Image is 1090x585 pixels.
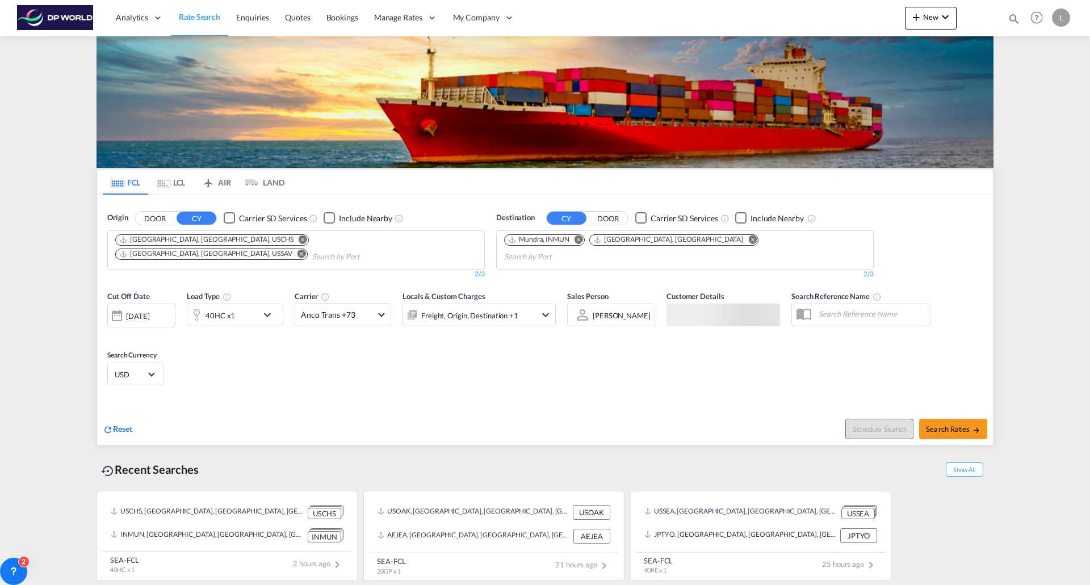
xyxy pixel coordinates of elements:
md-tab-item: AIR [194,170,239,195]
div: SEA-FCL [110,555,139,565]
span: Anco Trans +73 [301,309,375,321]
span: Cut Off Date [107,292,150,301]
span: Manage Rates [374,12,422,23]
span: Customer Details [666,292,724,301]
md-icon: Unchecked: Ignores neighbouring ports when fetching rates.Checked : Includes neighbouring ports w... [395,214,404,223]
md-checkbox: Checkbox No Ink [224,212,307,224]
span: My Company [453,12,500,23]
span: Origin [107,212,128,224]
span: Search Currency [107,351,157,359]
div: AEJEA, Jebel Ali, United Arab Emirates, Middle East, Middle East [378,529,571,544]
md-icon: icon-chevron-down [539,308,552,322]
div: 40HC x1icon-chevron-down [187,304,283,326]
button: Search Ratesicon-arrow-right [919,419,987,439]
div: [DATE] [126,311,149,321]
div: L [1052,9,1070,27]
div: Press delete to remove this chip. [119,249,295,259]
recent-search-card: USCHS, [GEOGRAPHIC_DATA], [GEOGRAPHIC_DATA], [GEOGRAPHIC_DATA], [GEOGRAPHIC_DATA], [GEOGRAPHIC_DA... [97,491,358,580]
button: Remove [567,235,584,246]
md-icon: icon-information-outline [223,292,232,301]
md-icon: icon-backup-restore [101,464,115,478]
span: Search Reference Name [791,292,882,301]
md-icon: icon-refresh [103,424,113,435]
md-select: Sales Person: Laura Zurcher [592,307,652,323]
div: USCHS, Charleston, SC, United States, North America, Americas [111,505,305,519]
div: JPTYO, Tokyo, Japan, Greater China & Far East Asia, Asia Pacific [644,528,837,543]
div: Savannah, GA, USSAV [119,249,292,259]
div: Include Nearby [339,213,392,224]
div: INMUN [308,531,341,543]
md-icon: icon-chevron-down [938,10,952,24]
div: USOAK [573,505,610,520]
span: 40HC x 1 [110,566,135,573]
md-icon: icon-plus 400-fg [909,10,923,24]
div: Press delete to remove this chip. [119,235,296,245]
recent-search-card: USSEA, [GEOGRAPHIC_DATA], [GEOGRAPHIC_DATA], [GEOGRAPHIC_DATA], [GEOGRAPHIC_DATA], [GEOGRAPHIC_DA... [630,491,891,580]
div: USSEA, Seattle, WA, United States, North America, Americas [644,505,839,519]
span: Search Rates [926,424,980,434]
md-icon: Unchecked: Search for CY (Container Yard) services for all selected carriers.Checked : Search for... [720,214,730,223]
div: OriginDOOR CY Checkbox No InkUnchecked: Search for CY (Container Yard) services for all selected ... [97,195,993,445]
div: USSEA [841,508,875,520]
span: 21 hours ago [555,560,611,569]
img: c08ca190194411f088ed0f3ba295208c.png [17,5,94,31]
div: USOAK, Oakland, CA, United States, North America, Americas [378,505,570,520]
div: Freight Origin Destination Factory Stuffing [421,308,518,323]
div: Jebel Ali, AEJEA [593,235,743,245]
span: Reset [113,424,132,434]
div: SEA-FCL [644,555,673,566]
div: JPTYO [840,528,877,543]
span: Load Type [187,292,232,301]
recent-search-card: USOAK, [GEOGRAPHIC_DATA], [GEOGRAPHIC_DATA], [GEOGRAPHIC_DATA], [GEOGRAPHIC_DATA], [GEOGRAPHIC_DA... [363,491,624,580]
div: 2/3 [496,270,874,279]
md-checkbox: Checkbox No Ink [324,212,392,224]
input: Chips input. [504,248,612,266]
button: Note: By default Schedule search will only considerorigin ports, destination ports and cut off da... [845,419,913,439]
span: 25 hours ago [822,559,878,569]
md-select: Select Currency: $ USDUnited States Dollar [114,366,158,382]
div: Press delete to remove this chip. [508,235,572,245]
div: SEA-FCL [377,556,406,566]
div: Carrier SD Services [239,213,307,224]
div: USCHS [308,508,341,520]
md-checkbox: Checkbox No Ink [735,212,804,224]
div: icon-refreshReset [103,423,132,436]
input: Chips input. [312,248,420,266]
div: Recent Searches [97,457,203,482]
img: LCL+%26+FCL+BACKGROUND.png [97,36,993,168]
div: Include Nearby [751,213,804,224]
span: New [909,12,952,22]
span: USD [115,369,146,380]
button: DOOR [135,212,175,225]
button: CY [177,212,216,225]
md-icon: icon-chevron-right [597,559,611,573]
span: 20GP x 1 [377,567,401,575]
button: Remove [291,235,308,246]
md-checkbox: Checkbox No Ink [635,212,718,224]
md-tab-item: LAND [239,170,284,195]
md-tab-item: FCL [103,170,148,195]
md-chips-wrap: Chips container. Use arrow keys to select chips. [502,231,867,266]
button: DOOR [588,212,628,225]
span: Carrier [295,292,330,301]
div: 2/3 [107,270,485,279]
md-icon: Unchecked: Ignores neighbouring ports when fetching rates.Checked : Includes neighbouring ports w... [807,214,816,223]
button: CY [547,212,586,225]
div: INMUN, Mundra, India, Indian Subcontinent, Asia Pacific [111,528,305,542]
md-pagination-wrapper: Use the left and right arrow keys to navigate between tabs [103,170,284,195]
input: Search Reference Name [813,305,930,322]
md-icon: icon-chevron-right [330,558,344,571]
div: Press delete to remove this chip. [593,235,745,245]
button: Remove [741,235,758,246]
md-icon: Unchecked: Search for CY (Container Yard) services for all selected carriers.Checked : Search for... [309,214,318,223]
div: 40HC x1 [206,308,235,323]
div: Mundra, INMUN [508,235,569,245]
span: Destination [496,212,535,224]
md-icon: icon-magnify [1008,12,1020,25]
span: Locals & Custom Charges [403,292,485,301]
md-chips-wrap: Chips container. Use arrow keys to select chips. [114,231,479,266]
button: icon-plus 400-fgNewicon-chevron-down [905,7,957,30]
div: icon-magnify [1008,12,1020,30]
span: Bookings [326,12,358,22]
